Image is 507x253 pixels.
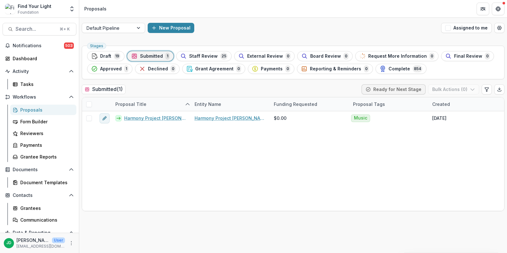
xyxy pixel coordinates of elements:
[16,243,65,249] p: [EMAIL_ADDRESS][DOMAIN_NAME]
[99,113,110,123] button: edit
[364,65,369,72] span: 0
[67,239,75,247] button: More
[20,107,71,113] div: Proposals
[13,193,66,198] span: Contacts
[13,69,66,74] span: Activity
[270,97,349,111] div: Funding Requested
[494,84,504,94] button: Export table data
[3,66,76,76] button: Open Activity
[349,101,389,107] div: Proposal Tags
[100,54,111,59] span: Draft
[3,41,76,51] button: Notifications503
[182,64,245,74] button: Grant Agreement0
[20,205,71,211] div: Grantees
[20,118,71,125] div: Form Builder
[3,92,76,102] button: Open Workflows
[10,79,76,89] a: Tasks
[82,85,125,94] h2: Submitted ( 1 )
[247,54,283,59] span: External Review
[428,101,454,107] div: Created
[10,203,76,213] a: Grantees
[349,97,428,111] div: Proposal Tags
[191,97,270,111] div: Entity Name
[13,55,71,62] div: Dashboard
[297,64,373,74] button: Reporting & Reminders0
[428,84,479,94] button: Bulk Actions (0)
[270,101,321,107] div: Funding Requested
[220,53,228,60] span: 25
[297,51,353,61] button: Board Review0
[112,97,191,111] div: Proposal Title
[477,3,489,15] button: Partners
[112,101,150,107] div: Proposal Title
[248,64,294,74] button: Payments0
[124,65,128,72] span: 1
[3,165,76,175] button: Open Documents
[3,53,76,64] a: Dashboard
[16,26,56,32] span: Search...
[148,66,168,72] span: Declined
[82,4,109,13] nav: breadcrumb
[170,65,176,72] span: 0
[84,5,106,12] div: Proposals
[355,51,439,61] button: Request More Information0
[195,66,234,72] span: Grant Agreement
[20,217,71,223] div: Communications
[413,65,422,72] span: 854
[310,54,341,59] span: Board Review
[441,23,492,33] button: Assigned to me
[236,65,241,72] span: 0
[20,81,71,88] div: Tasks
[310,66,361,72] span: Reporting & Reminders
[52,237,65,243] p: User
[10,105,76,115] a: Proposals
[176,51,232,61] button: Staff Review25
[16,237,49,243] p: [PERSON_NAME]
[189,54,218,59] span: Staff Review
[13,167,66,172] span: Documents
[3,23,76,36] button: Search...
[10,116,76,127] a: Form Builder
[13,43,64,49] span: Notifications
[368,54,427,59] span: Request More Information
[195,115,266,121] a: Harmony Project [PERSON_NAME] Inc
[3,190,76,200] button: Open Contacts
[10,128,76,139] a: Reviewers
[191,101,225,107] div: Entity Name
[114,53,120,60] span: 19
[485,53,490,60] span: 0
[10,215,76,225] a: Communications
[286,53,291,60] span: 0
[10,152,76,162] a: Grantee Reports
[10,177,76,188] a: Document Templates
[148,23,194,33] button: New Proposal
[20,142,71,148] div: Payments
[185,102,190,107] svg: sorted ascending
[67,3,76,15] button: Open entity switcher
[127,51,174,61] button: Submitted1
[87,64,132,74] button: Approved1
[492,3,504,15] button: Get Help
[375,64,427,74] button: Complete854
[20,130,71,137] div: Reviewers
[261,66,283,72] span: Payments
[482,84,492,94] button: Edit table settings
[18,3,51,10] div: Find Your Light
[10,140,76,150] a: Payments
[58,26,71,33] div: ⌘ + K
[441,51,494,61] button: Final Review0
[140,54,163,59] span: Submitted
[87,51,125,61] button: Draft19
[13,230,66,236] span: Data & Reporting
[165,53,170,60] span: 1
[6,241,11,245] div: Jeffrey Dollinger
[20,153,71,160] div: Grantee Reports
[274,115,286,121] span: $0.00
[432,115,446,121] div: [DATE]
[124,115,187,121] a: Harmony Project [PERSON_NAME] Inc - 2025 - Find Your Light Foundation 25/26 RFP Grant Application
[13,94,66,100] span: Workflows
